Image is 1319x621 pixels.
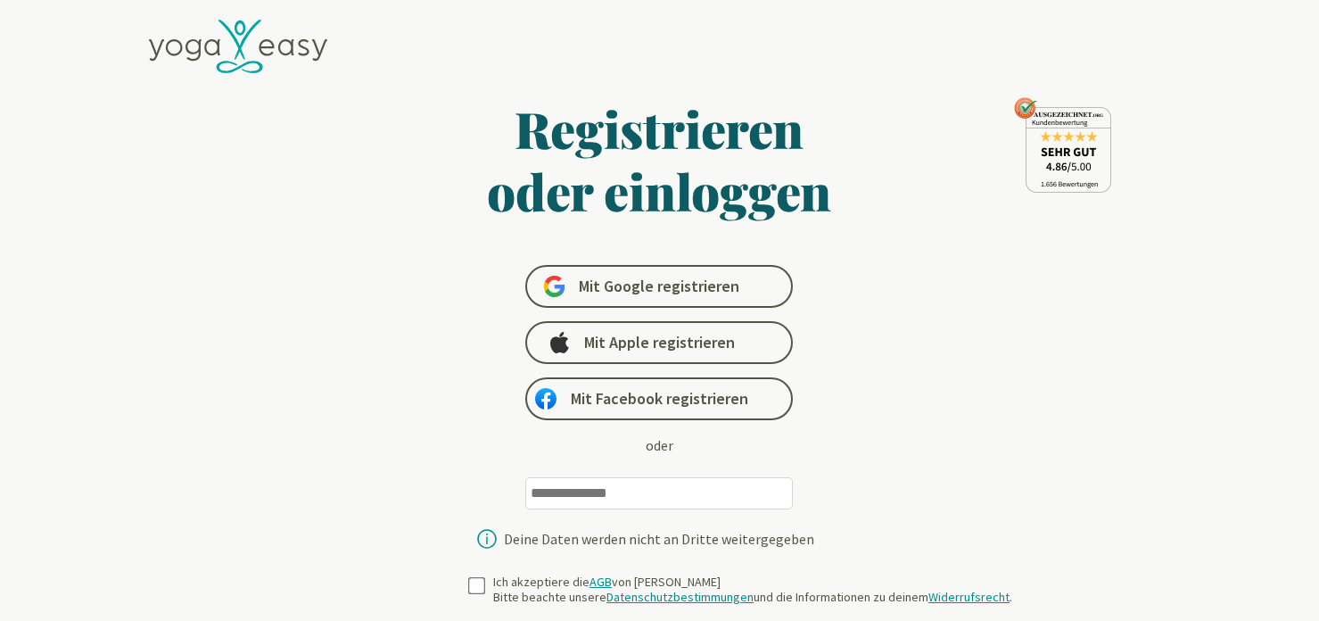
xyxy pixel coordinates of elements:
a: Mit Apple registrieren [525,321,793,364]
a: Mit Facebook registrieren [525,377,793,420]
a: Mit Google registrieren [525,265,793,308]
div: Deine Daten werden nicht an Dritte weitergegeben [504,532,814,546]
a: AGB [589,574,612,590]
a: Datenschutzbestimmungen [606,589,754,605]
div: oder [646,435,673,456]
div: Ich akzeptiere die von [PERSON_NAME] Bitte beachte unsere und die Informationen zu deinem . [493,575,1012,606]
img: ausgezeichnet_seal.png [1014,97,1111,193]
span: Mit Google registrieren [579,276,739,297]
span: Mit Facebook registrieren [571,388,748,410]
span: Mit Apple registrieren [584,332,735,353]
h1: Registrieren oder einloggen [315,97,1005,222]
a: Widerrufsrecht [928,589,1010,605]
